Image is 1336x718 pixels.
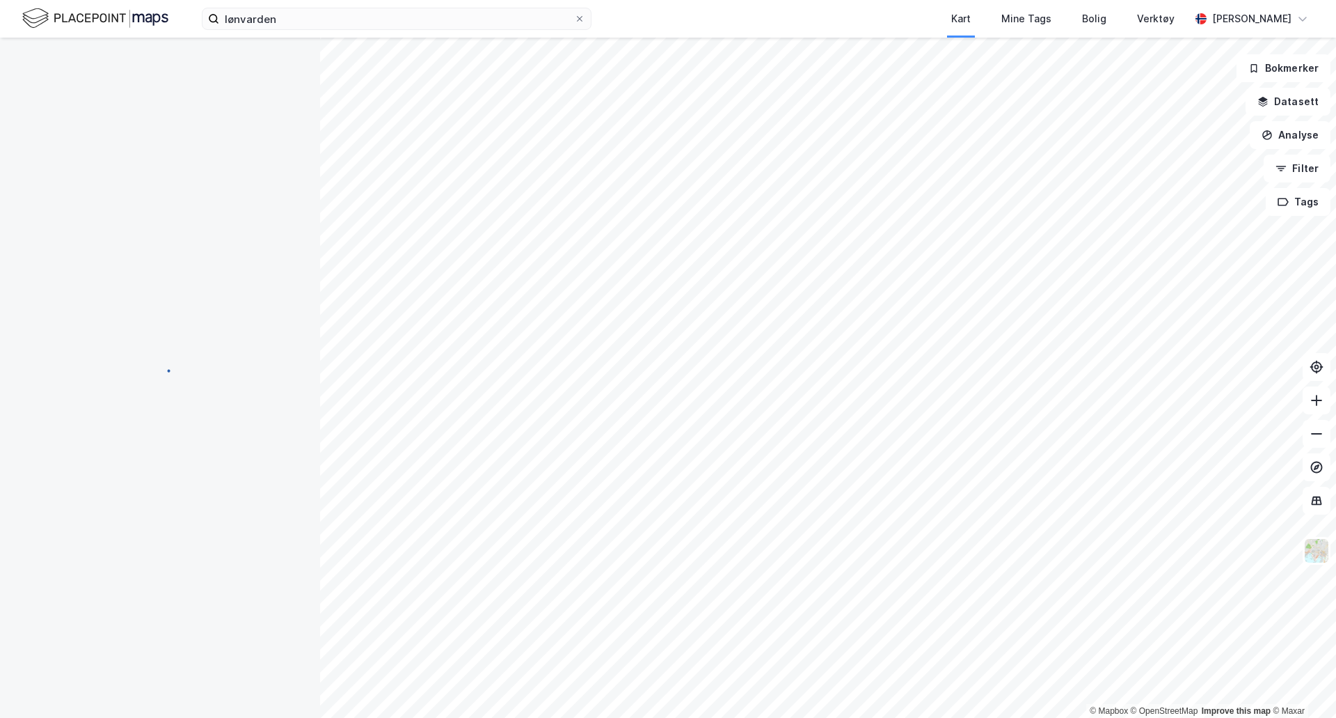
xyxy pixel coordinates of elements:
[1246,88,1330,116] button: Datasett
[219,8,574,29] input: Søk på adresse, matrikkel, gårdeiere, leietakere eller personer
[1082,10,1106,27] div: Bolig
[1212,10,1291,27] div: [PERSON_NAME]
[1266,651,1336,718] div: Kontrollprogram for chat
[22,6,168,31] img: logo.f888ab2527a4732fd821a326f86c7f29.svg
[1236,54,1330,82] button: Bokmerker
[1001,10,1051,27] div: Mine Tags
[149,359,171,381] img: spinner.a6d8c91a73a9ac5275cf975e30b51cfb.svg
[1250,121,1330,149] button: Analyse
[1137,10,1175,27] div: Verktøy
[1303,538,1330,564] img: Z
[951,10,971,27] div: Kart
[1131,706,1198,716] a: OpenStreetMap
[1202,706,1271,716] a: Improve this map
[1266,188,1330,216] button: Tags
[1266,651,1336,718] iframe: Chat Widget
[1090,706,1128,716] a: Mapbox
[1264,155,1330,182] button: Filter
